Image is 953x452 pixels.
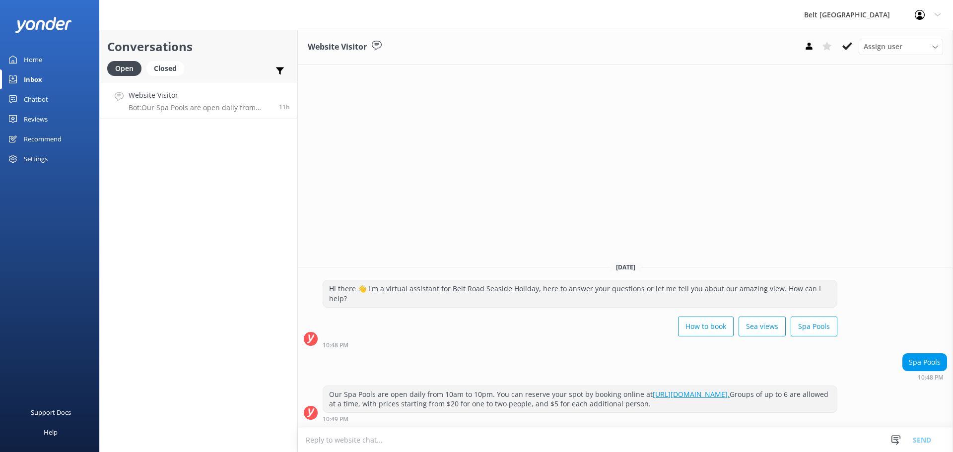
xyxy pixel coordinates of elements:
[864,41,902,52] span: Assign user
[24,50,42,69] div: Home
[100,82,297,119] a: Website VisitorBot:Our Spa Pools are open daily from 10am to 10pm. You can reserve your spot by b...
[24,69,42,89] div: Inbox
[308,41,367,54] h3: Website Visitor
[146,63,189,73] a: Closed
[24,89,48,109] div: Chatbot
[323,342,348,348] strong: 10:48 PM
[24,149,48,169] div: Settings
[323,416,348,422] strong: 10:49 PM
[323,280,837,307] div: Hi there 👋 I'm a virtual assistant for Belt Road Seaside Holiday, here to answer your questions o...
[859,39,943,55] div: Assign User
[107,37,290,56] h2: Conversations
[903,354,947,371] div: Spa Pools
[146,61,184,76] div: Closed
[791,317,837,336] button: Spa Pools
[129,90,272,101] h4: Website Visitor
[918,375,944,381] strong: 10:48 PM
[653,389,730,399] a: [URL][DOMAIN_NAME].
[24,109,48,129] div: Reviews
[323,415,837,422] div: Sep 09 2025 10:49pm (UTC +12:00) Pacific/Auckland
[44,422,58,442] div: Help
[107,61,141,76] div: Open
[323,341,837,348] div: Sep 09 2025 10:48pm (UTC +12:00) Pacific/Auckland
[15,17,72,33] img: yonder-white-logo.png
[739,317,786,336] button: Sea views
[279,103,290,111] span: Sep 09 2025 10:48pm (UTC +12:00) Pacific/Auckland
[678,317,734,336] button: How to book
[107,63,146,73] a: Open
[24,129,62,149] div: Recommend
[129,103,272,112] p: Bot: Our Spa Pools are open daily from 10am to 10pm. You can reserve your spot by booking online ...
[323,386,837,412] div: Our Spa Pools are open daily from 10am to 10pm. You can reserve your spot by booking online at Gr...
[610,263,641,271] span: [DATE]
[902,374,947,381] div: Sep 09 2025 10:48pm (UTC +12:00) Pacific/Auckland
[31,402,71,422] div: Support Docs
